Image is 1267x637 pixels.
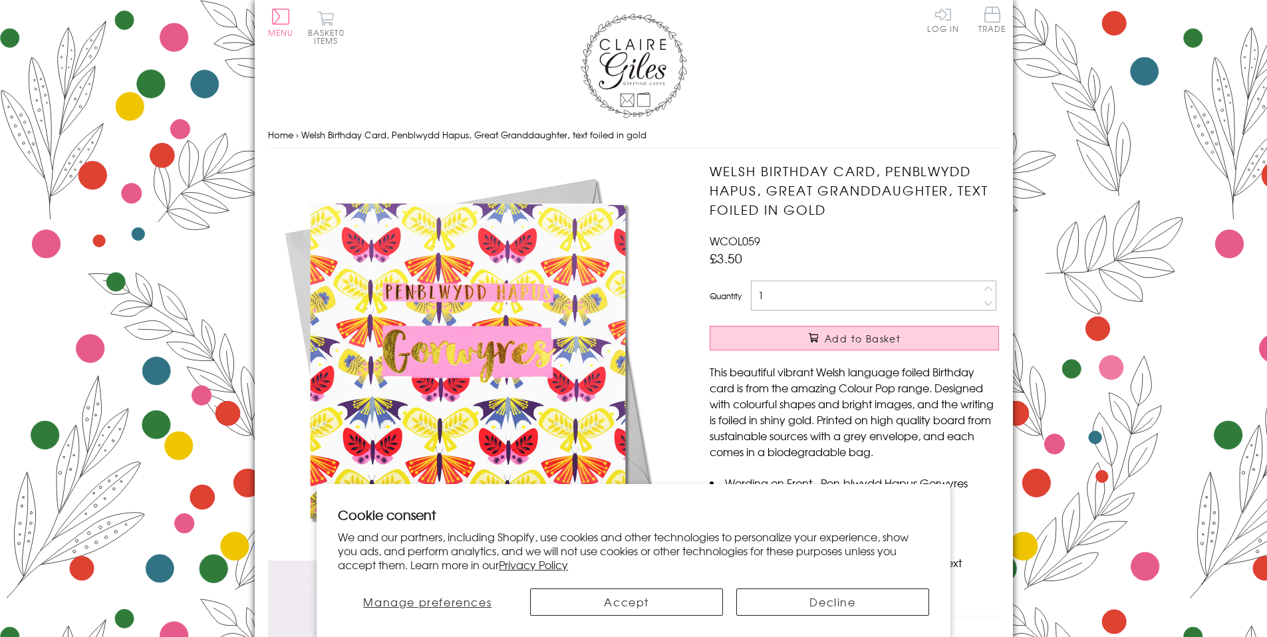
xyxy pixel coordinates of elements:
a: Log In [927,7,959,33]
a: Home [268,128,293,141]
h1: Welsh Birthday Card, Penblwydd Hapus, Great Granddaughter, text foiled in gold [710,162,999,219]
p: This beautiful vibrant Welsh language foiled Birthday card is from the amazing Colour Pop range. ... [710,364,999,459]
a: Trade [978,7,1006,35]
button: Menu [268,9,294,37]
h2: Cookie consent [338,505,929,524]
p: We and our partners, including Shopify, use cookies and other technologies to personalize your ex... [338,530,929,571]
img: Claire Giles Greetings Cards [581,13,687,118]
img: Welsh Birthday Card, Penblwydd Hapus, Great Granddaughter, text foiled in gold [268,162,667,561]
span: Trade [978,7,1006,33]
span: Add to Basket [825,332,901,345]
span: Welsh Birthday Card, Penblwydd Hapus, Great Granddaughter, text foiled in gold [301,128,646,141]
button: Basket0 items [308,11,345,45]
button: Manage preferences [338,588,517,616]
span: £3.50 [710,249,742,267]
a: Privacy Policy [499,557,568,573]
label: Quantity [710,290,742,302]
button: Decline [736,588,929,616]
button: Add to Basket [710,326,999,350]
nav: breadcrumbs [268,122,1000,149]
li: Wording on Front - Pen-blwydd Hapus Gorwyres [710,475,999,491]
span: Menu [268,27,294,39]
span: › [296,128,299,141]
span: WCOL059 [710,233,760,249]
button: Accept [530,588,723,616]
span: Manage preferences [363,594,492,610]
span: 0 items [314,27,345,47]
